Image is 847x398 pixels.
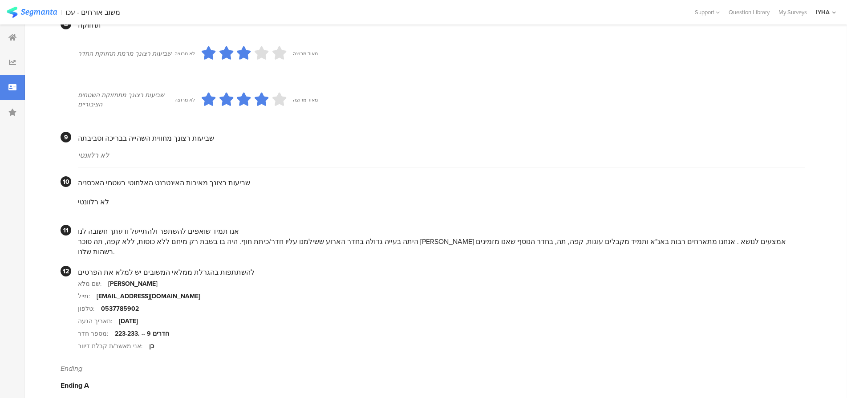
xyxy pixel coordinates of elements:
[78,267,805,277] div: להשתתפות בהגרלת ממלאי המשובים יש למלא את הפרטים
[774,8,811,16] a: My Surveys
[78,226,805,236] div: אנו תמיד שואפים להשתפר ולהתייעל ודעתך חשובה לנו
[78,178,805,188] div: שביעות רצונך מאיכות האינטרנט האלחוטי בשטחי האכסניה
[65,8,120,16] div: משוב אורחים - עכו
[174,96,195,103] div: לא מרוצה
[61,7,62,17] div: |
[293,96,318,103] div: מאוד מרוצה
[115,329,169,338] div: 223-233. -- 9 חדרים
[78,292,97,301] div: מייל:
[78,188,805,216] section: לא רלוונטי
[78,317,119,326] div: תאריך הגעה:
[78,304,101,313] div: טלפון:
[101,304,139,313] div: 0537785902
[61,363,805,374] div: Ending
[119,317,138,326] div: [DATE]
[61,176,71,187] div: 10
[61,132,71,142] div: 9
[97,292,200,301] div: [EMAIL_ADDRESS][DOMAIN_NAME]
[724,8,774,16] a: Question Library
[78,90,174,109] div: שביעות רצונך מתחזוקת השטחים הציבוריים
[61,380,805,390] div: Ending A
[61,225,71,236] div: 11
[78,150,805,160] div: לא רלוונטי
[61,266,71,276] div: 12
[816,8,830,16] div: IYHA
[78,341,149,351] div: אני מאשר/ת קבלת דיוור:
[78,329,115,338] div: מספר חדר:
[149,341,154,351] div: כן
[108,279,158,288] div: [PERSON_NAME]
[7,7,57,18] img: segmanta logo
[293,50,318,57] div: מאוד מרוצה
[78,236,805,257] div: היתה בעייה גדולה בחדר הארוע ששילמנו עליו חדר/כיתת חוף. היה בו בשבת רק מיחם ללא כוסות, ללא קפה, תה...
[78,279,108,288] div: שם מלא:
[78,133,805,143] div: שביעות רצונך מחווית השהייה בבריכה וסביבתה
[174,50,195,57] div: לא מרוצה
[78,49,174,58] div: שביעות רצונך מרמת תחזוקת החדר
[78,20,805,30] div: תחזוקה
[695,5,720,19] div: Support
